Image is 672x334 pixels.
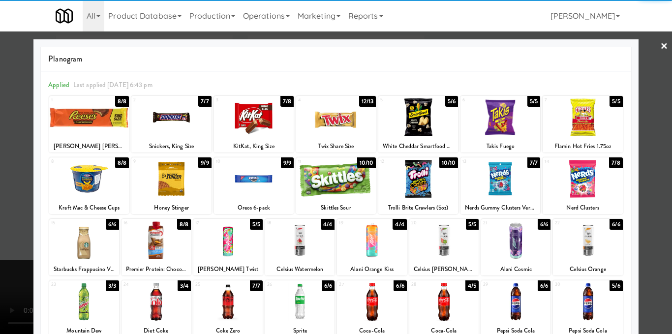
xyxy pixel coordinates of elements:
[439,157,458,168] div: 10/10
[123,219,156,227] div: 16
[409,263,479,275] div: Celsius [PERSON_NAME]
[49,219,119,275] div: 156/6Starbucks Frappucino Vanilla
[133,96,171,104] div: 2
[115,96,129,107] div: 8/8
[51,219,84,227] div: 15
[250,280,263,291] div: 7/7
[73,80,153,90] span: Last applied [DATE] 6:43 pm
[48,80,69,90] span: Applied
[357,157,376,168] div: 10/10
[483,263,549,275] div: Alani Cosmic
[462,157,500,166] div: 13
[481,219,550,275] div: 216/6Alani Cosmic
[483,280,516,289] div: 29
[49,157,129,214] div: 88/8Kraft Mac & Cheese Cups
[198,157,211,168] div: 9/9
[296,140,376,152] div: Twix Share Size
[214,202,294,214] div: Oreos 6-pack
[555,280,588,289] div: 30
[544,202,621,214] div: Nerd Clusters
[610,219,622,230] div: 6/6
[131,157,211,214] div: 99/9Honey Stinger
[215,140,292,152] div: KitKat, King Size
[123,280,156,289] div: 24
[380,202,457,214] div: Trolli Brite Crawlers (5oz)
[462,140,539,152] div: Takis Fuego
[131,96,211,152] div: 27/7Snickers, King Size
[177,219,191,230] div: 8/8
[378,157,458,214] div: 1210/10Trolli Brite Crawlers (5oz)
[359,96,376,107] div: 12/13
[122,219,191,275] div: 168/8Premier Protein: Chocolate Peanut Butter
[267,219,300,227] div: 18
[527,157,540,168] div: 7/7
[216,96,254,104] div: 3
[298,96,336,104] div: 4
[298,157,336,166] div: 11
[49,263,119,275] div: Starbucks Frappucino Vanilla
[106,219,119,230] div: 6/6
[483,219,516,227] div: 21
[281,157,294,168] div: 9/9
[339,280,372,289] div: 27
[321,219,335,230] div: 4/4
[267,263,333,275] div: Celsius Watermelon
[555,219,588,227] div: 22
[195,280,228,289] div: 25
[409,219,479,275] div: 205/5Celsius [PERSON_NAME]
[115,157,129,168] div: 8/8
[378,202,458,214] div: Trolli Brite Crawlers (5oz)
[460,202,540,214] div: Nerds Gummy Clusters Very [PERSON_NAME]
[51,96,89,104] div: 1
[553,263,622,275] div: Celsius Orange
[51,263,117,275] div: Starbucks Frappucino Vanilla
[465,280,479,291] div: 4/5
[298,202,374,214] div: Skittles Sour
[106,280,119,291] div: 3/3
[193,219,263,275] div: 175/5[PERSON_NAME] Twist
[610,280,622,291] div: 5/6
[378,140,458,152] div: White Cheddar Smartfood Popcorn 1oz
[48,52,623,66] span: Planogram
[543,96,622,152] div: 75/5Flamin Hot Fries 1.75oz
[339,219,372,227] div: 19
[462,96,500,104] div: 6
[49,96,129,152] div: 18/8[PERSON_NAME] [PERSON_NAME] Size
[215,202,292,214] div: Oreos 6-pack
[296,157,376,214] div: 1110/10Skittles Sour
[543,202,622,214] div: Nerd Clusters
[193,263,263,275] div: [PERSON_NAME] Twist
[133,202,210,214] div: Honey Stinger
[380,140,457,152] div: White Cheddar Smartfood Popcorn 1oz
[133,140,210,152] div: Snickers, King Size
[660,31,668,62] a: ×
[51,280,84,289] div: 23
[466,219,479,230] div: 5/5
[198,96,211,107] div: 7/7
[250,219,263,230] div: 5/5
[338,263,405,275] div: Alani Orange Kiss
[527,96,540,107] div: 5/5
[195,263,261,275] div: [PERSON_NAME] Twist
[265,263,335,275] div: Celsius Watermelon
[337,219,406,275] div: 194/4Alani Orange Kiss
[393,219,406,230] div: 4/4
[411,263,477,275] div: Celsius [PERSON_NAME]
[545,157,582,166] div: 14
[538,219,550,230] div: 6/6
[214,157,294,214] div: 109/9Oreos 6-pack
[216,157,254,166] div: 10
[554,263,621,275] div: Celsius Orange
[296,202,376,214] div: Skittles Sour
[296,96,376,152] div: 412/13Twix Share Size
[51,140,127,152] div: [PERSON_NAME] [PERSON_NAME] Size
[378,96,458,152] div: 55/6White Cheddar Smartfood Popcorn 1oz
[214,96,294,152] div: 37/8KitKat, King Size
[131,140,211,152] div: Snickers, King Size
[538,280,550,291] div: 6/6
[298,140,374,152] div: Twix Share Size
[131,202,211,214] div: Honey Stinger
[51,202,127,214] div: Kraft Mac & Cheese Cups
[411,280,444,289] div: 28
[133,157,171,166] div: 9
